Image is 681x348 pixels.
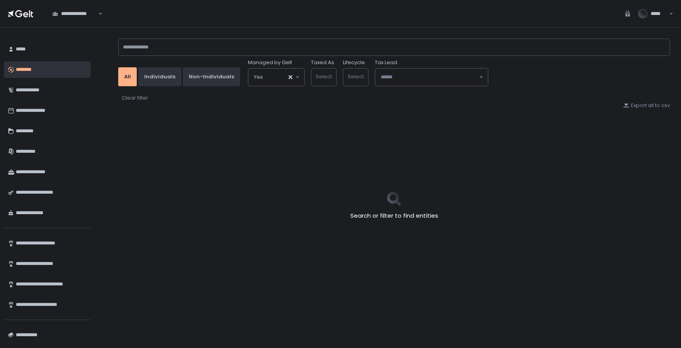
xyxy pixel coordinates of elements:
[343,59,365,66] label: Lifecycle
[348,73,364,80] span: Select
[263,73,288,81] input: Search for option
[97,10,98,18] input: Search for option
[183,67,240,86] button: Non-Individuals
[122,94,148,102] div: Clear filter
[316,73,332,80] span: Select
[375,59,397,66] span: Tax Lead
[248,68,304,86] div: Search for option
[138,67,181,86] button: Individuals
[144,73,175,80] div: Individuals
[121,94,149,102] button: Clear filter
[288,75,292,79] button: Clear Selected
[623,102,670,109] button: Export all to csv
[47,6,102,22] div: Search for option
[118,67,137,86] button: All
[311,59,334,66] label: Taxed As
[248,59,292,66] span: Managed by Gelt
[124,73,131,80] div: All
[350,211,438,220] h2: Search or filter to find entities
[381,73,478,81] input: Search for option
[375,68,488,86] div: Search for option
[254,73,263,81] span: Yes
[189,73,234,80] div: Non-Individuals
